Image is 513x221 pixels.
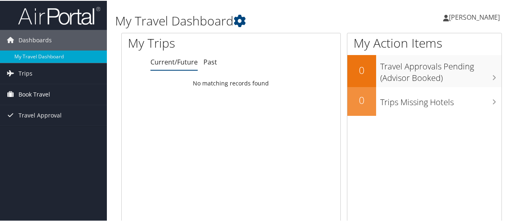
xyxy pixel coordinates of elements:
[150,57,198,66] a: Current/Future
[18,104,62,125] span: Travel Approval
[115,12,377,29] h1: My Travel Dashboard
[380,56,501,83] h3: Travel Approvals Pending (Advisor Booked)
[449,12,500,21] span: [PERSON_NAME]
[18,5,100,25] img: airportal-logo.png
[18,62,32,83] span: Trips
[347,34,501,51] h1: My Action Items
[347,86,501,115] a: 0Trips Missing Hotels
[203,57,217,66] a: Past
[128,34,243,51] h1: My Trips
[443,4,508,29] a: [PERSON_NAME]
[347,92,376,106] h2: 0
[347,54,501,86] a: 0Travel Approvals Pending (Advisor Booked)
[122,75,340,90] td: No matching records found
[18,83,50,104] span: Book Travel
[18,29,52,50] span: Dashboards
[380,92,501,107] h3: Trips Missing Hotels
[347,62,376,76] h2: 0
